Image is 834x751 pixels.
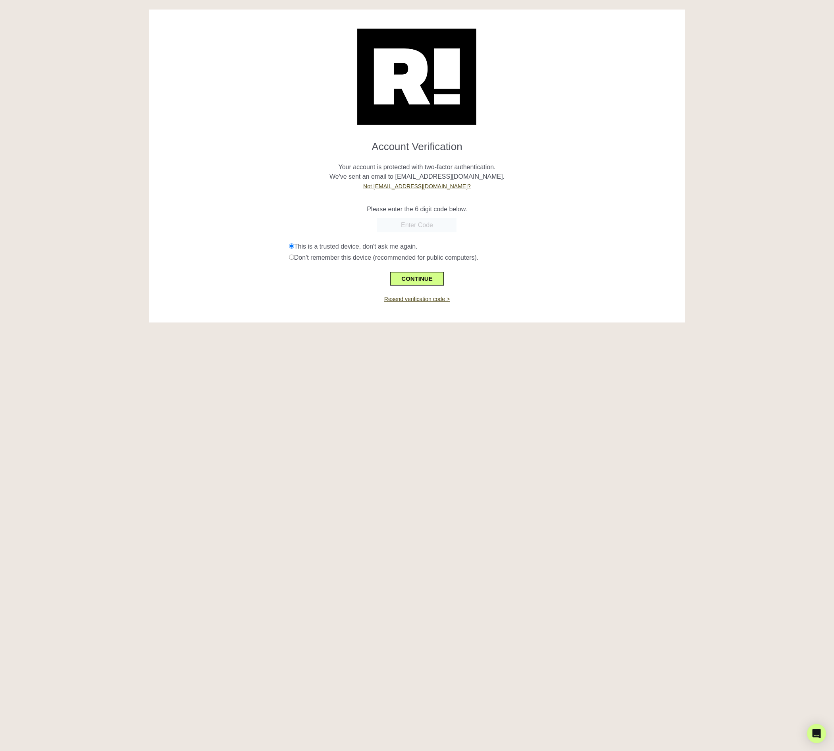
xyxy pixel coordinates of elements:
[289,242,679,251] div: This is a trusted device, don't ask me again.
[155,205,679,214] p: Please enter the 6 digit code below.
[363,183,471,189] a: Not [EMAIL_ADDRESS][DOMAIN_NAME]?
[384,296,450,302] a: Resend verification code >
[357,29,476,125] img: Retention.com
[289,253,679,263] div: Don't remember this device (recommended for public computers).
[390,272,443,286] button: CONTINUE
[155,153,679,191] p: Your account is protected with two-factor authentication. We've sent an email to [EMAIL_ADDRESS][...
[377,218,456,232] input: Enter Code
[155,134,679,153] h1: Account Verification
[807,724,826,743] div: Open Intercom Messenger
